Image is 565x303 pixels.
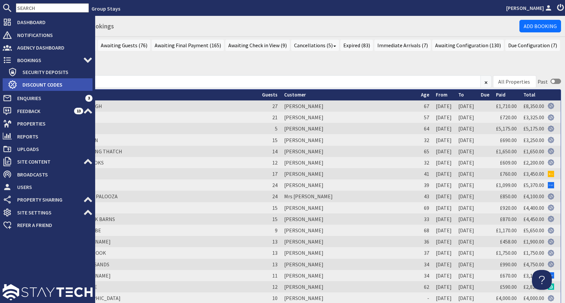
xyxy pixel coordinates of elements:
a: Due Configuration (7) [505,40,560,51]
td: [PERSON_NAME] [281,225,418,236]
td: 32 [418,134,433,145]
td: 39 [418,179,433,191]
td: [DATE] [433,225,455,236]
td: [DATE] [433,270,455,281]
a: Site Content [3,156,93,167]
td: [PERSON_NAME] [281,213,418,225]
a: Guests [262,92,278,98]
td: [DATE] [455,259,477,270]
a: £690.00 [500,137,517,143]
a: £4,000.00 [523,295,544,301]
td: 36 [418,236,433,247]
a: £590.00 [500,284,517,290]
span: Discount Codes [17,79,93,90]
span: Feedback [12,106,74,116]
img: Referer: Group Stays [548,216,554,222]
img: Referer: Group Stays [548,148,554,154]
td: [DATE] [455,236,477,247]
td: [DATE] [433,157,455,168]
td: [DATE] [455,123,477,134]
a: £458.00 [500,238,517,245]
a: £4,000.00 [496,295,517,301]
td: [DATE] [433,134,455,145]
td: [DATE] [455,157,477,168]
img: staytech_l_w-4e588a39d9fa60e82540d7cfac8cfe4b7147e857d3e8dbdfbd41c59d52db0ec4.svg [3,284,93,300]
span: 13 [74,108,83,114]
span: 13 [272,249,278,256]
td: [DATE] [455,100,477,112]
td: 34 [418,259,433,270]
span: 12 [272,159,278,166]
a: Group Stays [92,5,120,12]
a: Feedback 13 [3,106,93,116]
span: 27 [272,103,278,109]
a: Notifications [3,30,93,40]
span: 10 [272,295,278,301]
span: Reports [12,131,93,142]
span: 24 [272,193,278,200]
span: 24 [272,182,278,188]
td: [DATE] [433,146,455,157]
a: Customer [284,92,306,98]
a: Uploads [3,144,93,154]
td: 64 [418,123,433,134]
td: [PERSON_NAME] [281,134,418,145]
img: Referer: Group Stays [548,261,554,267]
a: Property Sharing [3,194,93,205]
a: Awaiting Check in View (9) [225,40,290,51]
a: Immediate Arrivals (7) [374,40,431,51]
img: Referer: Group Stays [548,250,554,256]
img: Referer: Bing [548,171,554,177]
a: [GEOGRAPHIC_DATA] [71,295,121,301]
td: [DATE] [433,236,455,247]
input: Search... [20,75,481,88]
td: 37 [418,247,433,258]
a: £4,750.00 [523,261,544,268]
td: [DATE] [433,281,455,292]
span: 5 [275,125,278,132]
span: 11 [272,272,278,279]
span: Enquiries [12,93,85,103]
td: [DATE] [455,213,477,225]
td: [DATE] [433,259,455,270]
td: [DATE] [433,191,455,202]
span: 17 [272,170,278,177]
span: Agency Dashboard [12,42,93,53]
span: Dashboard [12,17,93,27]
a: £2,200.00 [523,159,544,166]
a: £2,825.00 [523,284,544,290]
a: Dashboard [3,17,93,27]
span: Site Content [12,156,83,167]
td: [DATE] [455,191,477,202]
a: £1,900.00 [523,238,544,245]
a: Paid [496,92,506,98]
span: 15 [272,137,278,143]
td: [PERSON_NAME] [281,236,418,247]
td: [DATE] [433,123,455,134]
a: £5,175.00 [523,125,544,132]
span: 3 [85,95,93,101]
a: Expired (83) [340,40,373,51]
td: [DATE] [455,179,477,191]
a: £720.00 [500,114,517,121]
a: £850.00 [500,193,517,200]
a: Reports [3,131,93,142]
span: Site Settings [12,207,83,218]
span: Broadcasts [12,169,93,180]
a: Bookings [3,55,93,65]
td: [DATE] [455,225,477,236]
td: 69 [418,202,433,213]
td: 41 [418,168,433,179]
td: [DATE] [433,112,455,123]
span: Property Sharing [12,194,83,205]
input: SEARCH [16,3,89,13]
a: WHISPERING THATCH [71,148,122,155]
img: Referer: Group Stays [548,103,554,109]
span: 9 [275,227,278,234]
span: 14 [272,148,278,155]
td: Mrs [PERSON_NAME] [281,191,418,202]
td: [DATE] [455,134,477,145]
a: £3,250.00 [523,137,544,143]
td: [DATE] [455,270,477,281]
a: Users [3,182,93,192]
